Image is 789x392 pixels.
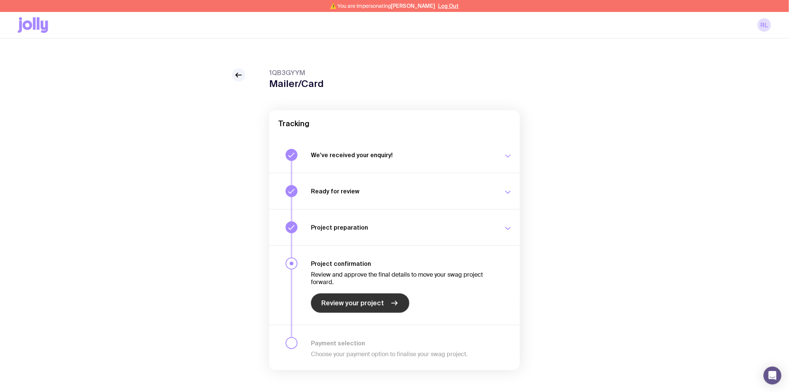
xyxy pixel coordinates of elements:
[278,119,511,128] h2: Tracking
[391,3,436,9] span: [PERSON_NAME]
[311,339,494,347] h3: Payment selection
[269,137,520,173] button: We’ve received your enquiry!
[764,367,782,385] div: Open Intercom Messenger
[311,187,494,195] h3: Ready for review
[311,224,494,231] h3: Project preparation
[311,271,494,286] p: Review and approve the final details to move your swag project forward.
[269,68,324,77] span: 1QB3GYYM
[311,293,409,313] a: Review your project
[311,151,494,159] h3: We’ve received your enquiry!
[438,3,459,9] button: Log Out
[269,209,520,245] button: Project preparation
[311,351,494,358] p: Choose your payment option to finalise your swag project.
[269,173,520,209] button: Ready for review
[758,18,771,32] a: RL
[311,260,494,267] h3: Project confirmation
[321,299,384,308] span: Review your project
[330,3,436,9] span: ⚠️ You are impersonating
[269,78,324,89] h1: Mailer/Card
